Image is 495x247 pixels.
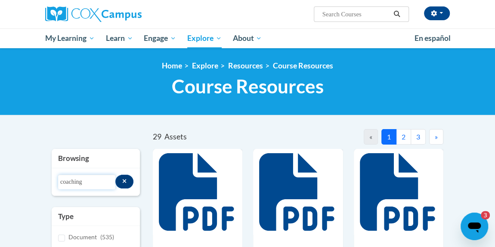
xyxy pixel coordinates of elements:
[411,129,426,145] button: 3
[164,132,187,141] span: Assets
[381,129,396,145] button: 1
[100,233,114,241] span: (535)
[58,211,133,222] h3: Type
[153,132,161,141] span: 29
[435,133,438,141] span: »
[172,75,324,98] span: Course Resources
[298,129,444,145] nav: Pagination Navigation
[40,28,100,48] a: My Learning
[39,28,456,48] div: Main menu
[45,33,95,43] span: My Learning
[473,211,490,219] iframe: Number of unread messages
[138,28,182,48] a: Engage
[144,33,176,43] span: Engage
[461,213,488,240] iframe: Button to launch messaging window, 3 unread messages
[182,28,227,48] a: Explore
[429,129,443,145] button: Next
[162,61,182,70] a: Home
[58,153,133,164] h3: Browsing
[390,9,403,19] button: Search
[45,6,142,22] img: Cox Campus
[192,61,218,70] a: Explore
[409,29,456,47] a: En español
[115,175,134,188] button: Search resources
[415,34,451,43] span: En español
[68,233,97,241] span: Document
[100,28,139,48] a: Learn
[273,61,333,70] a: Course Resources
[322,9,390,19] input: Search Courses
[45,6,171,22] a: Cox Campus
[106,33,133,43] span: Learn
[228,61,263,70] a: Resources
[424,6,450,20] button: Account Settings
[58,175,115,189] input: Search resources
[396,129,411,145] button: 2
[232,33,262,43] span: About
[187,33,222,43] span: Explore
[227,28,268,48] a: About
